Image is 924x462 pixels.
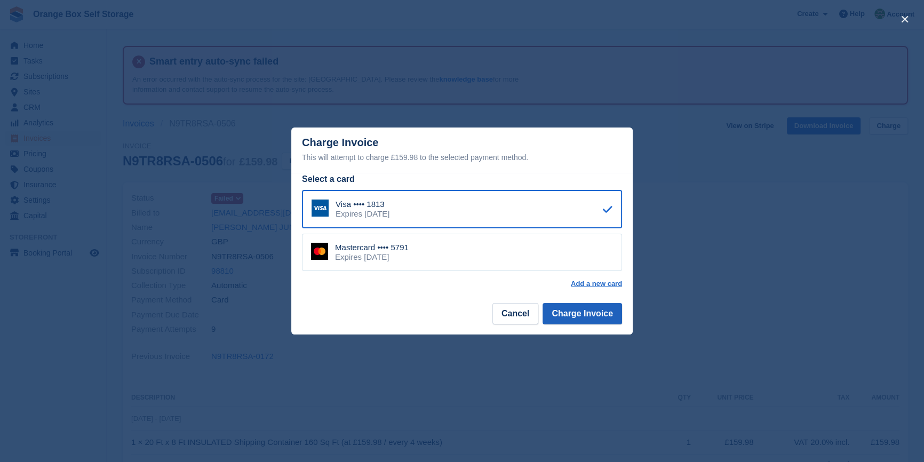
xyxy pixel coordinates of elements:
a: Add a new card [571,280,622,288]
img: Mastercard Logo [311,243,328,260]
div: Visa •••• 1813 [336,200,389,209]
div: Mastercard •••• 5791 [335,243,409,252]
div: Expires [DATE] [336,209,389,219]
div: This will attempt to charge £159.98 to the selected payment method. [302,151,622,164]
div: Charge Invoice [302,137,622,164]
div: Expires [DATE] [335,252,409,262]
div: Select a card [302,173,622,186]
img: Visa Logo [312,200,329,217]
button: close [896,11,913,28]
button: Cancel [492,303,538,324]
button: Charge Invoice [543,303,622,324]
